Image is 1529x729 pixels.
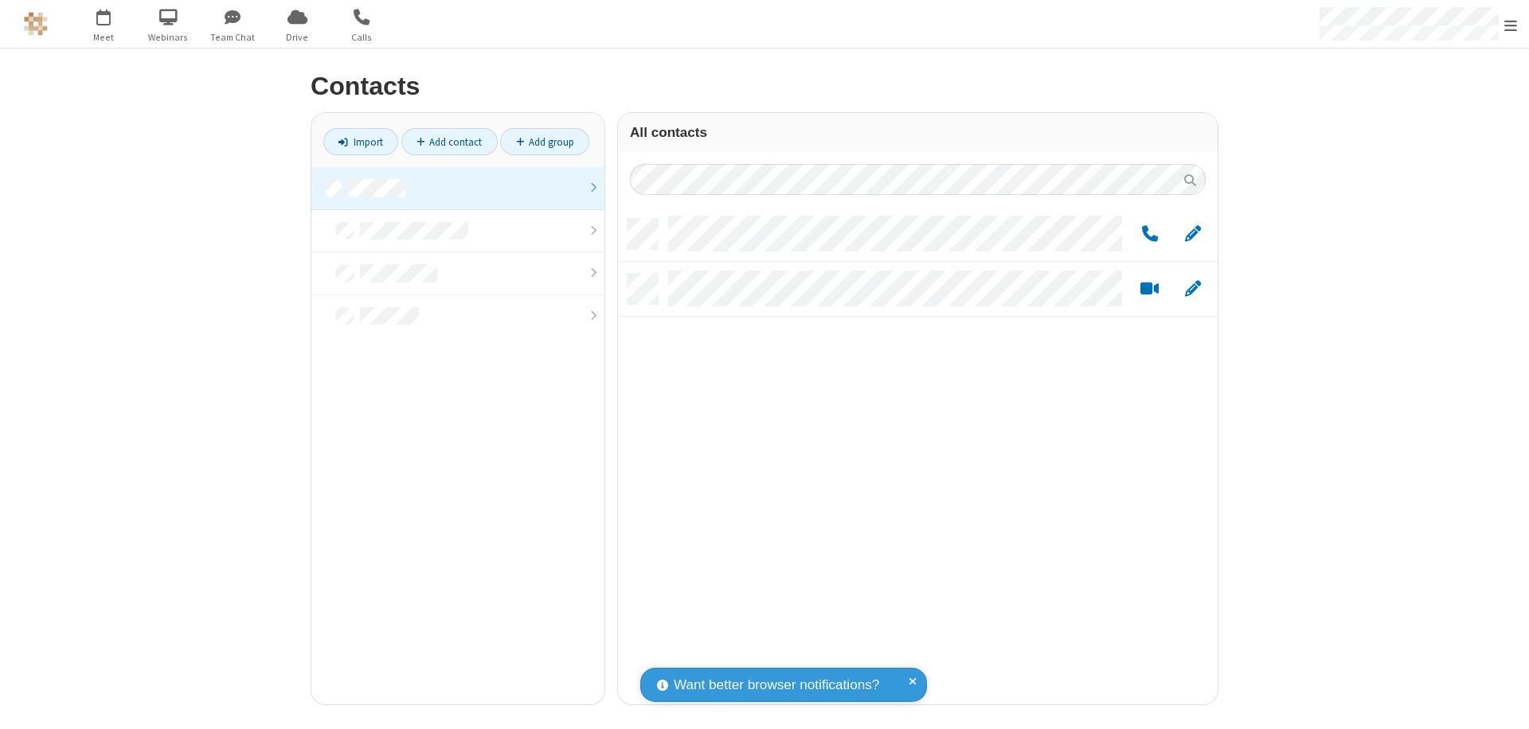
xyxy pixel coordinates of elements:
span: Team Chat [203,30,263,45]
span: Webinars [139,30,198,45]
span: Want better browser notifications? [674,675,879,696]
a: Add group [500,128,589,155]
button: Edit [1177,224,1208,244]
a: Add contact [401,128,498,155]
h2: Contacts [311,72,1218,100]
h3: All contacts [630,125,1206,140]
button: Call by phone [1134,224,1165,244]
span: Meet [74,30,134,45]
img: QA Selenium DO NOT DELETE OR CHANGE [24,12,48,36]
span: Calls [332,30,392,45]
a: Import [323,128,398,155]
button: Edit [1177,279,1208,299]
span: Drive [268,30,327,45]
div: grid [618,207,1218,704]
button: Start a video meeting [1134,279,1165,299]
